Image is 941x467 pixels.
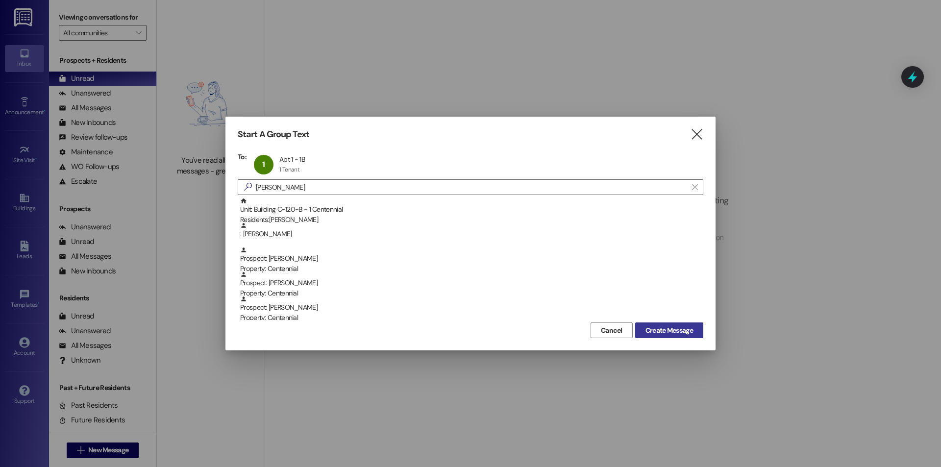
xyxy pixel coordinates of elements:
span: 1 [262,159,265,170]
h3: To: [238,152,247,161]
i:  [690,129,703,140]
div: Residents: [PERSON_NAME] [240,215,703,225]
div: Prospect: [PERSON_NAME]Property: Centennial [238,246,703,271]
span: Create Message [645,325,693,336]
button: Cancel [591,322,633,338]
div: Apt 1 - 1B [279,155,305,164]
div: 1 Tenant [279,166,299,173]
div: : [PERSON_NAME] [238,222,703,246]
button: Clear text [687,180,703,195]
h3: Start A Group Text [238,129,309,140]
i:  [240,182,256,192]
div: Prospect: [PERSON_NAME]Property: Centennial [238,271,703,295]
span: Cancel [601,325,622,336]
div: Unit: Building C~120~B - 1 Centennial [240,197,703,225]
i:  [692,183,697,191]
div: Unit: Building C~120~B - 1 CentennialResidents:[PERSON_NAME] [238,197,703,222]
input: Search for any contact or apartment [256,180,687,194]
div: Property: Centennial [240,313,703,323]
div: Property: Centennial [240,288,703,298]
div: Prospect: [PERSON_NAME] [240,246,703,274]
div: Prospect: [PERSON_NAME] [240,271,703,299]
div: : [PERSON_NAME] [240,222,703,239]
button: Create Message [635,322,703,338]
div: Property: Centennial [240,264,703,274]
div: Prospect: [PERSON_NAME]Property: Centennial [238,295,703,320]
div: Prospect: [PERSON_NAME] [240,295,703,323]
